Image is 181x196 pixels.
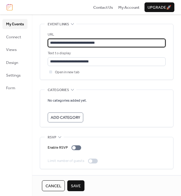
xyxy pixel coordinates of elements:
span: My Account [118,5,139,11]
a: Form [2,83,27,93]
span: Views [6,47,17,53]
span: Cancel [46,183,61,189]
span: Design [6,60,18,66]
span: My Events [6,21,24,27]
button: Upgrade🚀 [144,2,174,12]
a: Contact Us [93,4,113,10]
span: Upgrade 🚀 [148,5,171,11]
span: Save [71,183,81,189]
a: Settings [2,70,27,80]
span: No categories added yet. [48,98,87,104]
span: Contact Us [93,5,113,11]
a: Design [2,58,27,67]
img: logo [7,4,13,11]
div: Enable RSVP [48,145,68,151]
button: Add Category [48,112,83,122]
span: Categories [48,87,69,93]
a: My Events [2,19,27,29]
button: Save [67,180,84,191]
span: Add Category [51,115,80,121]
span: Form [6,85,15,91]
span: RSVP [48,134,56,141]
button: Cancel [42,180,65,191]
div: Limit number of guests [48,158,84,164]
span: Open in new tab [55,69,80,75]
div: Text to display [48,50,164,56]
span: Settings [6,72,21,78]
div: URL [48,32,164,38]
span: Connect [6,34,21,40]
span: Event links [48,21,69,27]
a: My Account [118,4,139,10]
a: Views [2,45,27,54]
a: Connect [2,32,27,42]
